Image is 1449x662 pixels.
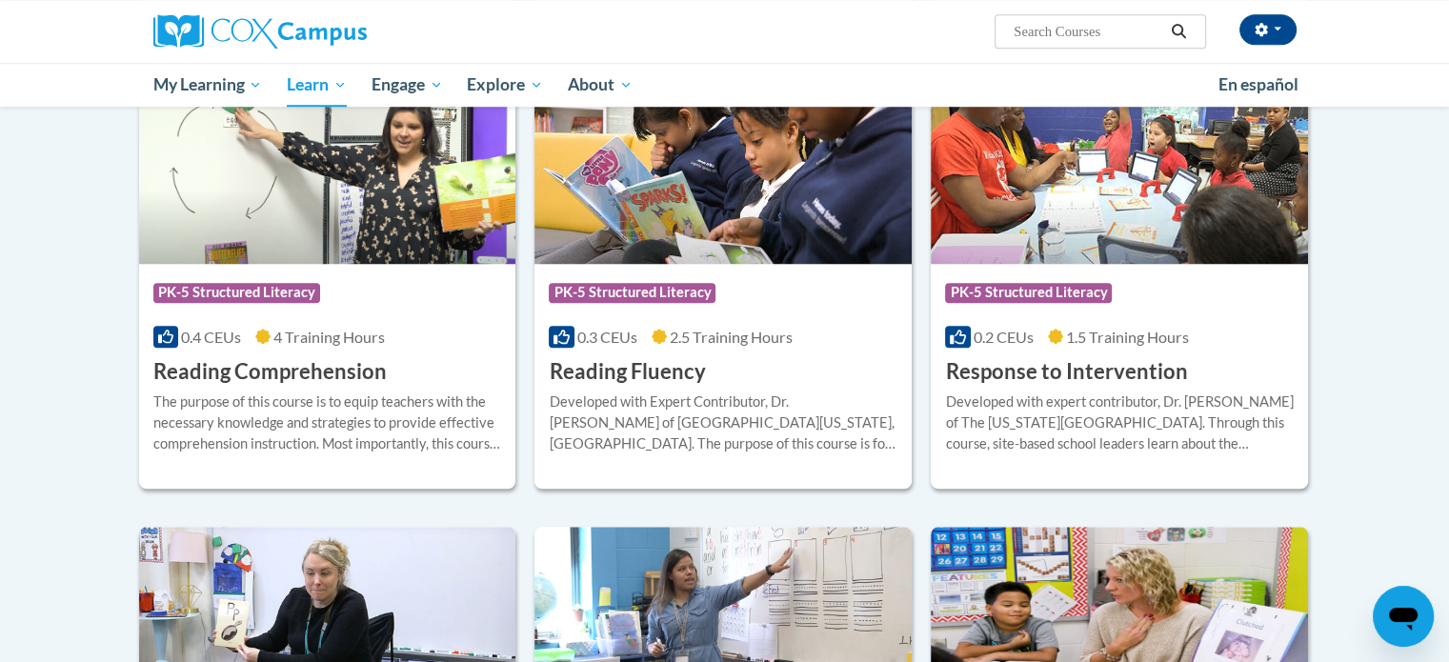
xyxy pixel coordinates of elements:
span: PK-5 Structured Literacy [945,283,1112,302]
a: Engage [359,63,455,107]
span: 1.5 Training Hours [1066,328,1189,346]
span: 0.3 CEUs [577,328,637,346]
div: The purpose of this course is to equip teachers with the necessary knowledge and strategies to pr... [153,391,502,454]
span: En español [1218,74,1298,94]
img: Course Logo [534,70,912,264]
a: Course LogoPK-5 Structured Literacy0.2 CEUs1.5 Training Hours Response to InterventionDeveloped w... [931,70,1308,489]
a: Course LogoPK-5 Structured Literacy0.3 CEUs2.5 Training Hours Reading FluencyDeveloped with Exper... [534,70,912,489]
span: 0.2 CEUs [974,328,1034,346]
img: Course Logo [931,70,1308,264]
span: Explore [467,73,543,96]
span: My Learning [152,73,262,96]
img: Cox Campus [153,14,367,49]
h3: Reading Comprehension [153,357,387,387]
span: Engage [372,73,443,96]
div: Developed with Expert Contributor, Dr. [PERSON_NAME] of [GEOGRAPHIC_DATA][US_STATE], [GEOGRAPHIC_... [549,391,897,454]
span: PK-5 Structured Literacy [549,283,715,302]
div: Developed with expert contributor, Dr. [PERSON_NAME] of The [US_STATE][GEOGRAPHIC_DATA]. Through ... [945,391,1294,454]
span: 0.4 CEUs [181,328,241,346]
input: Search Courses [1012,20,1164,43]
a: Learn [274,63,359,107]
iframe: Button to launch messaging window [1373,586,1434,647]
span: 4 Training Hours [273,328,385,346]
button: Account Settings [1239,14,1297,45]
span: Learn [287,73,347,96]
span: PK-5 Structured Literacy [153,283,320,302]
span: About [568,73,633,96]
a: Explore [454,63,555,107]
h3: Response to Intervention [945,357,1187,387]
a: My Learning [141,63,275,107]
a: En español [1206,65,1311,105]
a: About [555,63,645,107]
span: 2.5 Training Hours [670,328,793,346]
button: Search [1164,20,1193,43]
img: Course Logo [139,70,516,264]
h3: Reading Fluency [549,357,705,387]
div: Main menu [125,63,1325,107]
a: Course LogoPK-5 Structured Literacy0.4 CEUs4 Training Hours Reading ComprehensionThe purpose of t... [139,70,516,489]
a: Cox Campus [153,14,515,49]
